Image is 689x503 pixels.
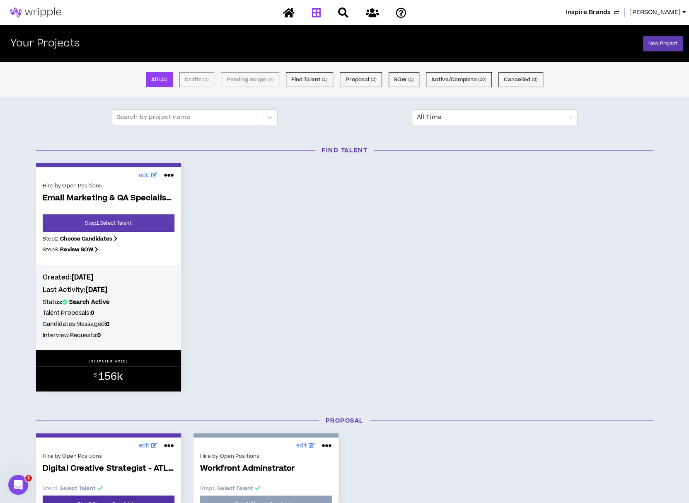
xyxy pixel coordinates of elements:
[179,72,214,87] button: Drafts (0)
[30,416,660,425] h3: Proposal
[43,194,174,203] span: Email Marketing & QA Specialist - ATL Based
[200,485,332,492] p: Step 1 .
[43,485,174,492] p: Step 1 .
[139,442,150,450] span: edit
[43,320,174,329] h5: Candidates Messaged:
[408,76,413,83] small: ( 1 )
[221,72,279,87] button: Pending Scope (0)
[137,169,160,182] a: edit
[43,331,174,340] h5: Interview Requests:
[426,72,492,87] button: Active/Complete (10)
[10,38,80,50] h2: Your Projects
[43,214,174,232] a: Step1.Select Talent
[566,8,619,17] button: Inspire Brands
[94,372,97,379] sup: $
[97,331,101,340] b: 0
[286,72,334,87] button: Find Talent (1)
[60,235,112,243] b: Choose Candidates
[43,309,174,318] h5: Talent Proposals:
[8,475,28,495] iframe: Intercom live chat
[146,72,173,87] button: All (22)
[60,246,93,253] b: Review SOW
[340,72,382,87] button: Proposal (2)
[43,246,174,253] p: Step 3 .
[98,369,123,384] span: 156k
[478,76,487,83] small: ( 10 )
[43,298,174,307] h5: Status:
[86,285,108,294] b: [DATE]
[200,464,332,474] span: Workfront Adminstrator
[498,72,543,87] button: Cancelled (8)
[203,76,209,83] small: ( 0 )
[629,8,681,17] span: [PERSON_NAME]
[43,273,174,282] h4: Created:
[322,76,328,83] small: ( 1 )
[60,485,96,492] b: Select Talent
[43,182,174,190] div: Hire by Open Positions
[72,273,94,282] b: [DATE]
[25,475,32,481] span: 1
[43,464,174,474] span: Digital Creative Strategist - ATL Based
[532,76,537,83] small: ( 8 )
[389,72,419,87] button: SOW (1)
[294,440,317,452] a: edit
[370,76,376,83] small: ( 2 )
[88,359,128,364] p: ESTIMATED PRICE
[43,452,174,460] div: Hire by Open Positions
[43,285,174,294] h4: Last Activity:
[139,171,150,180] span: edit
[218,485,253,492] b: Select Talent
[296,442,307,450] span: edit
[91,309,94,317] b: 0
[137,440,160,452] a: edit
[159,76,168,83] small: ( 22 )
[106,320,109,328] b: 0
[268,76,273,83] small: ( 0 )
[566,8,611,17] span: Inspire Brands
[200,452,332,460] div: Hire by Open Positions
[417,110,573,125] span: All Time
[43,235,174,243] p: Step 2 .
[69,298,110,306] b: Search Active
[643,36,683,51] a: New Project
[30,146,660,155] h3: Find Talent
